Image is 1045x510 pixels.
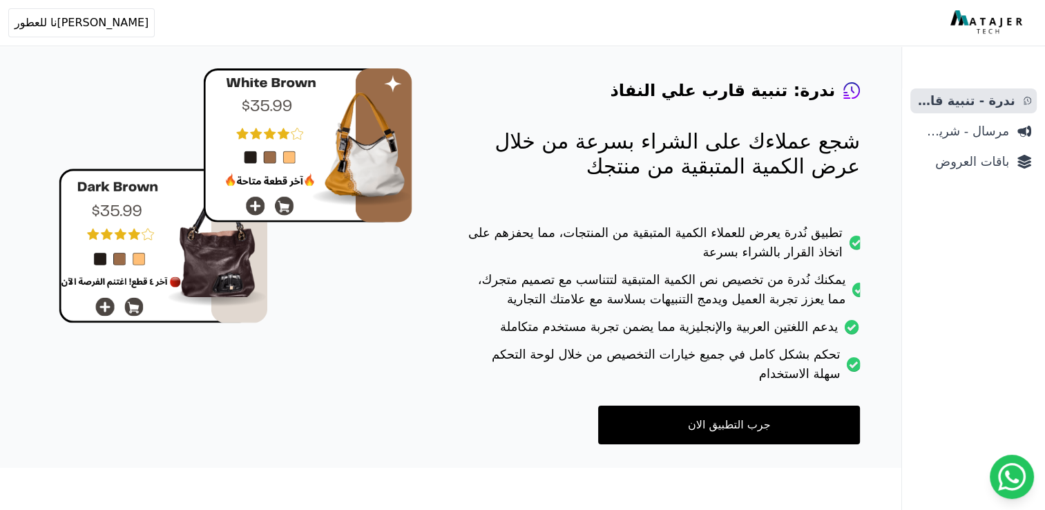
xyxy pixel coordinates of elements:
p: شجع عملاءك على الشراء بسرعة من خلال عرض الكمية المتبقية من منتجك [468,129,860,179]
img: hero [59,68,412,323]
img: MatajerTech Logo [950,10,1026,35]
a: جرب التطبيق الان [598,406,860,444]
span: مرسال - شريط دعاية [916,122,1009,141]
li: تحكم بشكل كامل في جميع خيارات التخصيص من خلال لوحة التحكم سهلة الاستخدام [468,345,860,392]
li: تطبيق نُدرة يعرض للعملاء الكمية المتبقية من المنتجات، مما يحفزهم على اتخاذ القرار بالشراء بسرعة [468,223,860,270]
span: باقات العروض [916,152,1009,171]
h4: ندرة: تنبية قارب علي النفاذ [610,79,835,102]
button: [PERSON_NAME]نا للعطور [8,8,155,37]
span: [PERSON_NAME]نا للعطور [15,15,148,31]
li: يمكنك نُدرة من تخصيص نص الكمية المتبقية لتتناسب مع تصميم متجرك، مما يعزز تجربة العميل ويدمج التنب... [468,270,860,317]
span: ندرة - تنبية قارب علي النفاذ [916,91,1015,111]
li: يدعم اللغتين العربية والإنجليزية مما يضمن تجربة مستخدم متكاملة [468,317,860,345]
